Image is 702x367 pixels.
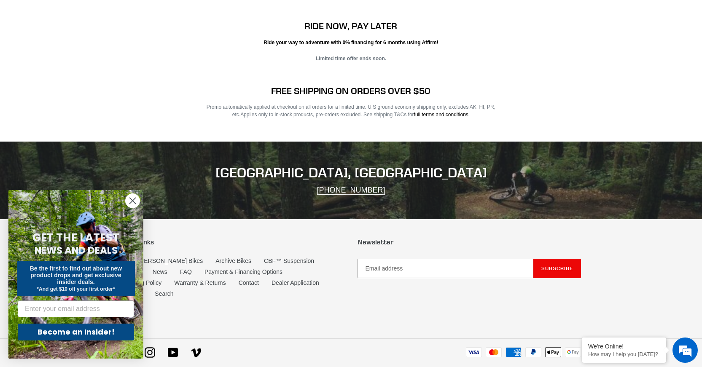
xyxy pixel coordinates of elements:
input: Enter your email address [18,300,134,317]
button: Subscribe [533,259,581,278]
p: Newsletter [358,238,581,246]
a: Archive Bikes [215,257,251,264]
div: We're Online! [588,343,660,350]
strong: Ride your way to adventure with 0% financing for 6 months using Affirm! [264,40,438,46]
a: FAQ [180,268,192,275]
strong: Limited time offer ends soon. [316,56,386,62]
a: Search [155,290,173,297]
span: Subscribe [541,265,573,271]
button: Become an Insider! [18,324,134,340]
a: Dealer Application [272,279,319,286]
span: GET THE LATEST [32,230,119,245]
a: News [153,268,167,275]
h2: [GEOGRAPHIC_DATA], [GEOGRAPHIC_DATA] [121,165,581,181]
a: About [PERSON_NAME] Bikes [121,257,203,264]
a: Warranty & Returns [174,279,226,286]
span: *And get $10 off your first order* [37,286,115,292]
button: Close dialog [125,193,140,208]
p: Quick links [121,238,345,246]
h2: RIDE NOW, PAY LATER [200,21,502,31]
span: NEWS AND DEALS [35,244,118,257]
h2: FREE SHIPPING ON ORDERS OVER $50 [200,86,502,96]
a: CBF™ Suspension [264,257,314,264]
p: How may I help you today? [588,351,660,357]
span: Be the first to find out about new product drops and get exclusive insider deals. [30,265,122,285]
a: Contact [239,279,259,286]
a: [PHONE_NUMBER] [317,186,385,195]
a: full terms and conditions [414,112,468,118]
p: Promo automatically applied at checkout on all orders for a limited time. U.S ground economy ship... [200,103,502,118]
input: Email address [358,259,533,278]
a: Payment & Financing Options [204,268,282,275]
